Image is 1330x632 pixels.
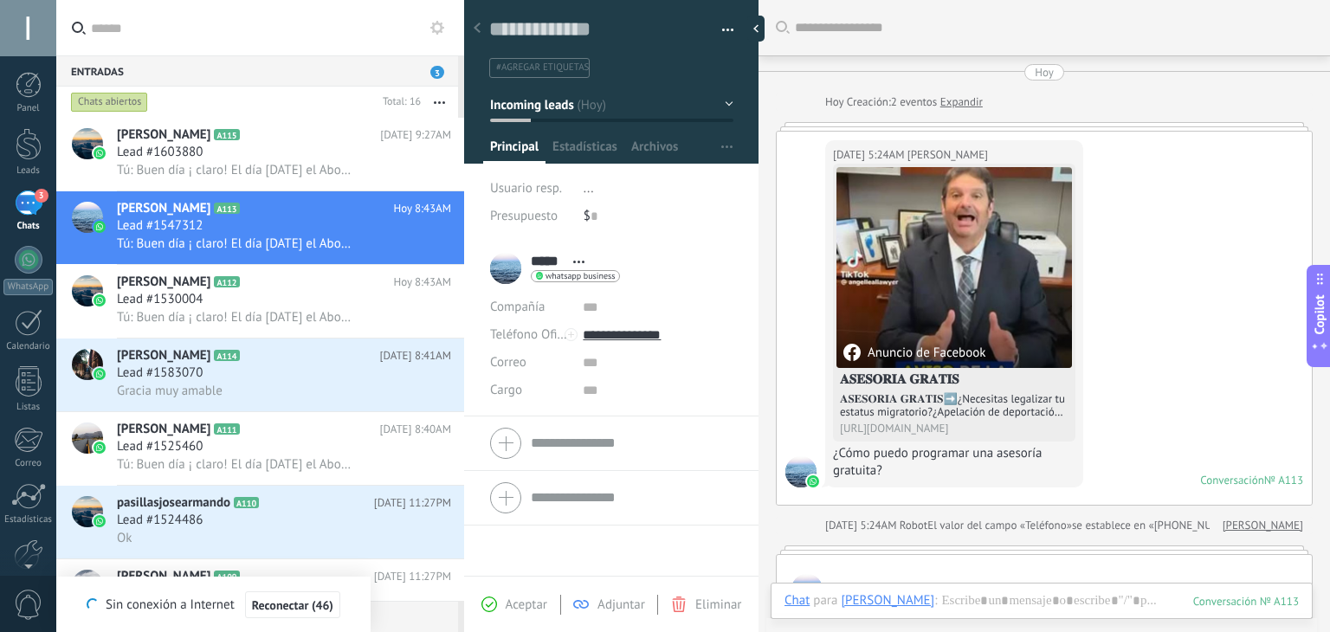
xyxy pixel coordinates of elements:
[831,582,925,598] span: Mario
[934,592,937,609] span: :
[552,139,617,164] span: Estadísticas
[490,349,526,377] button: Correo
[825,517,900,534] div: [DATE] 5:24AM
[56,559,464,632] a: avataricon[PERSON_NAME]A109[DATE] 11:27PMLead #1523792
[1193,594,1299,609] div: 113
[490,175,571,203] div: Usuario resp.
[117,144,203,161] span: Lead #1603880
[117,162,356,178] span: Tú: Buen día ¡ claro! El día [DATE] el Abogado se comunicara contigo, para darte tu asesoría pers...
[1072,517,1249,534] span: se establece en «[PHONE_NUMBER]»
[117,456,356,473] span: Tú: Buen día ¡ claro! El día [DATE] el Abogado se comunicara contigo, para darte tu asesoría pers...
[490,293,570,321] div: Compañía
[117,309,356,326] span: Tú: Buen día ¡ claro! El día [DATE] el Abogado se comunicara contigo, para darte tu asesoría pers...
[791,574,823,605] span: Mario
[117,512,203,529] span: Lead #1524486
[393,200,451,217] span: Hoy 8:43AM
[836,167,1072,438] a: Anuncio de Facebook𝐀𝐒𝐄𝐒𝐎𝐑𝐈𝐀 𝐆𝐑𝐀𝐓𝐈𝐒𝐀𝐒𝐄𝐒𝐎𝐑𝐈𝐀 𝐆𝐑𝐀𝐓𝐈𝐒➡️¿Necesitas legalizar tu estatus migratorio?¿Ap...
[695,597,741,613] span: Eliminar
[214,276,239,287] span: A112
[252,599,333,611] span: Reconectar (46)
[94,442,106,454] img: icon
[3,103,54,114] div: Panel
[94,368,106,380] img: icon
[833,146,907,164] div: [DATE] 5:24AM
[214,203,239,214] span: A113
[56,265,464,338] a: avataricon[PERSON_NAME]A112Hoy 8:43AMLead #1530004Tú: Buen día ¡ claro! El día [DATE] el Abogado ...
[393,274,451,291] span: Hoy 8:43AM
[380,126,451,144] span: [DATE] 9:27AM
[374,568,451,585] span: [DATE] 11:27PM
[117,291,203,308] span: Lead #1530004
[117,347,210,364] span: [PERSON_NAME]
[506,597,547,613] span: Aceptar
[3,402,54,413] div: Listas
[785,456,817,487] span: Mario
[117,383,223,399] span: Gracia muy amable
[900,518,927,532] span: Robot
[907,146,988,164] span: Mario
[597,597,645,613] span: Adjuntar
[117,364,203,382] span: Lead #1583070
[584,203,733,230] div: $
[841,592,934,608] div: Mario
[940,94,983,111] a: Expandir
[94,221,106,233] img: icon
[927,517,1072,534] span: El valor del campo «Teléfono»
[1035,64,1054,81] div: Hoy
[3,458,54,469] div: Correo
[117,126,210,144] span: [PERSON_NAME]
[3,514,54,526] div: Estadísticas
[825,94,983,111] div: Creación:
[430,66,444,79] span: 3
[117,217,203,235] span: Lead #1547312
[117,494,230,512] span: pasillasjosearmando
[71,92,148,113] div: Chats abiertos
[807,475,819,487] img: waba.svg
[490,203,571,230] div: Presupuesto
[3,279,53,295] div: WhatsApp
[490,384,522,397] span: Cargo
[56,118,464,190] a: avataricon[PERSON_NAME]A115[DATE] 9:27AMLead #1603880Tú: Buen día ¡ claro! El día [DATE] el Aboga...
[56,191,464,264] a: avataricon[PERSON_NAME]A113Hoy 8:43AMLead #1547312Tú: Buen día ¡ claro! El día [DATE] el Abogado ...
[546,272,615,281] span: whatsapp business
[214,423,239,435] span: A111
[1264,473,1303,487] div: № A113
[214,350,239,361] span: A114
[380,421,451,438] span: [DATE] 8:40AM
[843,344,985,361] div: Anuncio de Facebook
[380,347,451,364] span: [DATE] 8:41AM
[825,94,847,111] div: Hoy
[3,165,54,177] div: Leads
[490,354,526,371] span: Correo
[490,377,570,404] div: Cargo
[234,497,259,508] span: A110
[94,515,106,527] img: icon
[214,129,239,140] span: A115
[490,326,580,343] span: Teléfono Oficina
[631,139,678,164] span: Archivos
[117,568,210,585] span: [PERSON_NAME]
[87,590,340,619] div: Sin conexión a Internet
[496,61,589,74] span: #agregar etiquetas
[117,530,132,546] span: Ok
[117,274,210,291] span: [PERSON_NAME]
[490,321,570,349] button: Teléfono Oficina
[813,592,837,609] span: para
[56,412,464,485] a: avataricon[PERSON_NAME]A111[DATE] 8:40AMLead #1525460Tú: Buen día ¡ claro! El día [DATE] el Aboga...
[490,180,562,197] span: Usuario resp.
[94,147,106,159] img: icon
[1200,473,1264,487] div: Conversación
[35,189,48,203] span: 3
[117,421,210,438] span: [PERSON_NAME]
[840,392,1069,418] div: 𝐀𝐒𝐄𝐒𝐎𝐑𝐈𝐀 𝐆𝐑𝐀𝐓𝐈𝐒➡️¿Necesitas legalizar tu estatus migratorio?¿Apelación de deportación?¿Permiso de...
[117,200,210,217] span: [PERSON_NAME]
[891,94,937,111] span: 2 eventos
[245,591,340,619] button: Reconectar (46)
[376,94,421,111] div: Total: 16
[840,371,1069,389] h4: 𝐀𝐒𝐄𝐒𝐎𝐑𝐈𝐀 𝐆𝐑𝐀𝐓𝐈𝐒
[94,294,106,306] img: icon
[490,139,539,164] span: Principal
[117,235,356,252] span: Tú: Buen día ¡ claro! El día [DATE] el Abogado se comunicara contigo, para darte tu asesoría pers...
[1311,295,1328,335] span: Copilot
[584,180,594,197] span: ...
